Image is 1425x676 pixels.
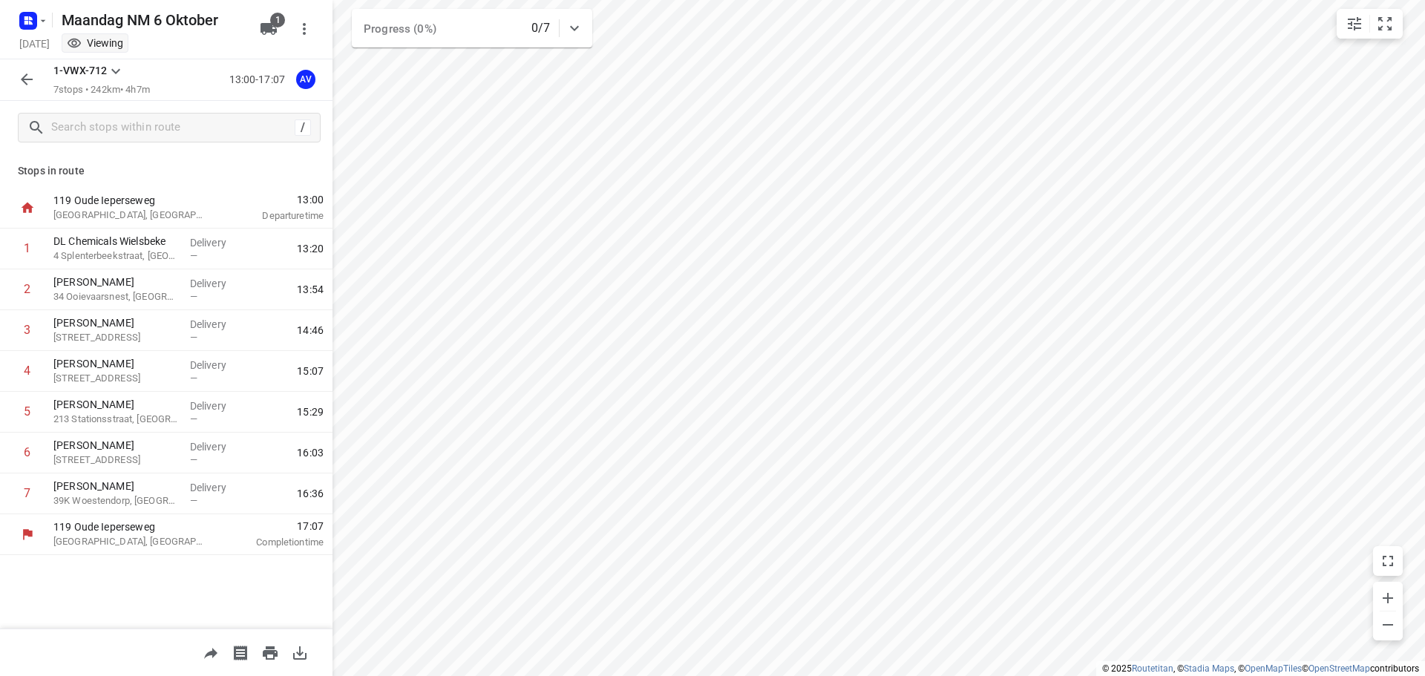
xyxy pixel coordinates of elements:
p: [PERSON_NAME] [53,315,178,330]
p: 7 stops • 242km • 4h7m [53,83,150,97]
div: / [295,119,311,136]
div: Progress (0%)0/7 [352,9,592,47]
span: — [190,250,197,261]
span: — [190,332,197,343]
div: small contained button group [1337,9,1403,39]
div: 4 [24,364,30,378]
p: DL Chemicals Wielsbeke [53,234,178,249]
span: 16:03 [297,445,324,460]
p: [PERSON_NAME] [53,356,178,371]
button: Fit zoom [1370,9,1400,39]
a: OpenStreetMap [1308,663,1370,674]
span: 13:54 [297,282,324,297]
div: 3 [24,323,30,337]
span: — [190,373,197,384]
input: Search stops within route [51,117,295,140]
p: 119 Oude Ieperseweg [53,193,208,208]
span: Download route [285,645,315,659]
span: — [190,291,197,302]
span: 1 [270,13,285,27]
p: 1-VWX-712 [53,63,107,79]
div: 5 [24,404,30,419]
span: 16:36 [297,486,324,501]
span: 13:20 [297,241,324,256]
button: Map settings [1340,9,1369,39]
span: — [190,495,197,506]
span: — [190,454,197,465]
span: 13:00 [226,192,324,207]
p: [STREET_ADDRESS] [53,330,178,345]
span: 15:07 [297,364,324,378]
p: [GEOGRAPHIC_DATA], [GEOGRAPHIC_DATA] [53,208,208,223]
p: [PERSON_NAME] [53,397,178,412]
a: Stadia Maps [1184,663,1234,674]
p: [PERSON_NAME] [53,275,178,289]
button: 1 [254,14,284,44]
div: Viewing [67,36,123,50]
span: 15:29 [297,404,324,419]
p: Completion time [226,535,324,550]
p: [STREET_ADDRESS] [53,371,178,386]
p: Delivery [190,317,245,332]
p: Delivery [190,398,245,413]
p: Departure time [226,209,324,223]
p: 0/7 [531,19,550,37]
p: [GEOGRAPHIC_DATA], [GEOGRAPHIC_DATA] [53,534,208,549]
p: [PERSON_NAME] [53,438,178,453]
div: 6 [24,445,30,459]
span: Share route [196,645,226,659]
p: 119 Grote Veldstraat, Staden [53,453,178,467]
span: Print route [255,645,285,659]
div: 7 [24,486,30,500]
p: 213 Stationsstraat, [GEOGRAPHIC_DATA] [53,412,178,427]
p: [PERSON_NAME] [53,479,178,493]
div: 2 [24,282,30,296]
span: 14:46 [297,323,324,338]
span: — [190,413,197,424]
p: Delivery [190,480,245,495]
span: 17:07 [226,519,324,534]
p: Stops in route [18,163,315,179]
p: Delivery [190,358,245,373]
span: Print shipping labels [226,645,255,659]
p: 34 Ooievaarsnest, [GEOGRAPHIC_DATA] [53,289,178,304]
p: Delivery [190,276,245,291]
li: © 2025 , © , © © contributors [1102,663,1419,674]
p: 39K Woestendorp, Vleteren [53,493,178,508]
span: Progress (0%) [364,22,436,36]
p: Delivery [190,439,245,454]
p: 13:00-17:07 [229,72,291,88]
div: 1 [24,241,30,255]
a: Routetitan [1132,663,1173,674]
a: OpenMapTiles [1245,663,1302,674]
p: 119 Oude Ieperseweg [53,519,208,534]
p: Delivery [190,235,245,250]
p: 4 Splenterbeekstraat, [GEOGRAPHIC_DATA] [53,249,178,263]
